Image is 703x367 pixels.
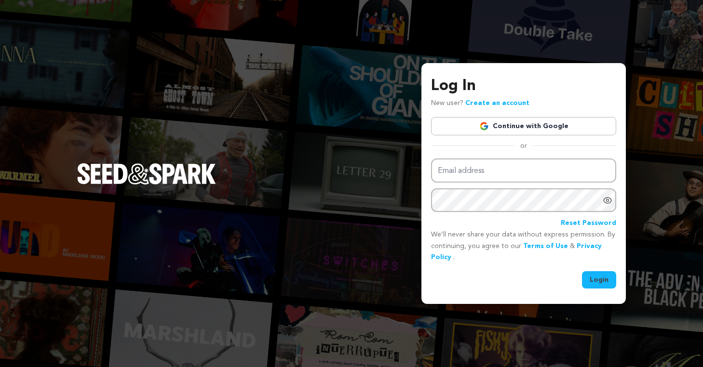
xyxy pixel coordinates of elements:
img: Seed&Spark Logo [77,163,216,184]
h3: Log In [431,75,616,98]
a: Create an account [465,100,529,106]
a: Continue with Google [431,117,616,135]
button: Login [582,271,616,288]
p: We’ll never share your data without express permission. By continuing, you agree to our & . [431,229,616,263]
a: Seed&Spark Homepage [77,163,216,204]
img: Google logo [479,121,489,131]
p: New user? [431,98,529,109]
a: Terms of Use [523,243,568,249]
input: Email address [431,158,616,183]
a: Reset Password [561,218,616,229]
a: Show password as plain text. Warning: this will display your password on the screen. [603,196,612,205]
span: or [514,141,533,151]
